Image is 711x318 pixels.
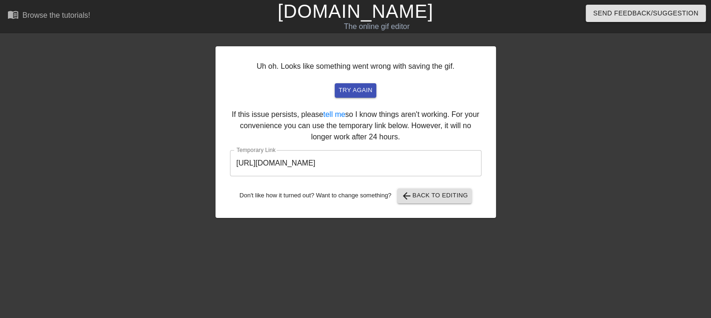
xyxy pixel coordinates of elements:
span: menu_book [7,9,19,20]
span: try again [338,85,372,96]
a: Browse the tutorials! [7,9,90,23]
span: Send Feedback/Suggestion [593,7,698,19]
span: arrow_back [401,190,412,202]
div: Uh oh. Looks like something went wrong with saving the gif. If this issue persists, please so I k... [215,46,496,218]
span: Back to Editing [401,190,468,202]
button: Back to Editing [397,188,472,203]
a: [DOMAIN_NAME] [278,1,433,22]
div: Don't like how it turned out? Want to change something? [230,188,481,203]
input: bare [230,150,481,176]
button: try again [335,83,376,98]
div: The online gif editor [242,21,512,32]
a: tell me [323,110,345,118]
button: Send Feedback/Suggestion [586,5,706,22]
div: Browse the tutorials! [22,11,90,19]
